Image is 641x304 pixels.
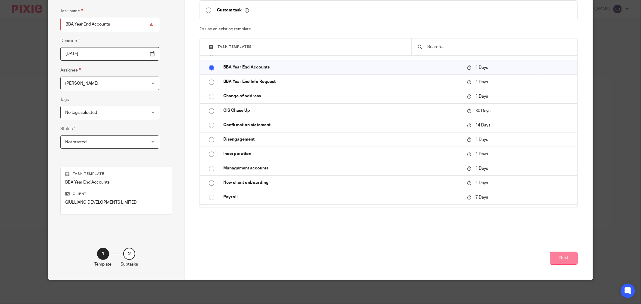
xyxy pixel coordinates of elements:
[475,94,488,98] span: 1 Days
[65,199,167,205] p: GIULLIANO DEVELOPMENTS LIMITED
[217,8,249,13] p: Custom task
[60,125,76,132] label: Status
[65,179,167,185] p: BBA Year End Accounts
[223,64,461,70] p: BBA Year End Accounts
[223,165,461,171] p: Management accounts
[475,137,488,141] span: 1 Days
[223,93,461,99] p: Change of address
[223,136,461,142] p: Disengagement
[475,152,488,156] span: 1 Days
[121,261,138,267] p: Subtasks
[65,140,87,144] span: Not started
[223,180,461,186] p: New client onboarding
[475,123,490,127] span: 14 Days
[97,248,109,260] div: 1
[475,181,488,185] span: 1 Days
[60,67,81,74] label: Assignee
[218,45,252,48] span: Task templates
[223,151,461,157] p: Incorporation
[200,26,578,32] p: Or use an existing template
[223,122,461,128] p: Confirmation statement
[60,18,159,31] input: Task name
[65,81,98,86] span: [PERSON_NAME]
[427,44,571,50] input: Search...
[223,108,461,114] p: CIS Chase Up
[65,192,167,196] p: Client
[123,248,135,260] div: 2
[60,37,80,44] label: Deadline
[60,47,159,61] input: Pick a date
[550,252,578,265] button: Next
[60,97,69,103] label: Tags
[475,195,488,199] span: 7 Days
[65,172,167,176] p: Task template
[223,194,461,200] p: Payroll
[94,261,111,267] p: Template
[65,111,97,115] span: No tags selected
[475,80,488,84] span: 1 Days
[60,8,83,14] label: Task name
[475,166,488,170] span: 1 Days
[475,65,488,69] span: 1 Days
[223,79,461,85] p: BBA Year End Info Request
[475,108,490,113] span: 30 Days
